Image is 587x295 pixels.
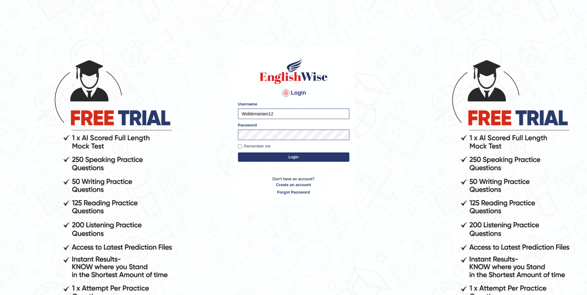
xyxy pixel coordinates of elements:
[238,182,349,188] a: Create an account
[258,57,329,85] img: Logo of English Wise sign in for intelligent practice with AI
[238,143,271,149] label: Remember me
[238,101,257,107] label: Username
[238,122,257,128] label: Password
[238,88,349,98] h4: Login
[238,176,349,195] p: Don't have an account?
[238,144,242,148] input: Remember me
[238,189,349,195] a: Forgot Password
[238,152,349,162] button: Login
